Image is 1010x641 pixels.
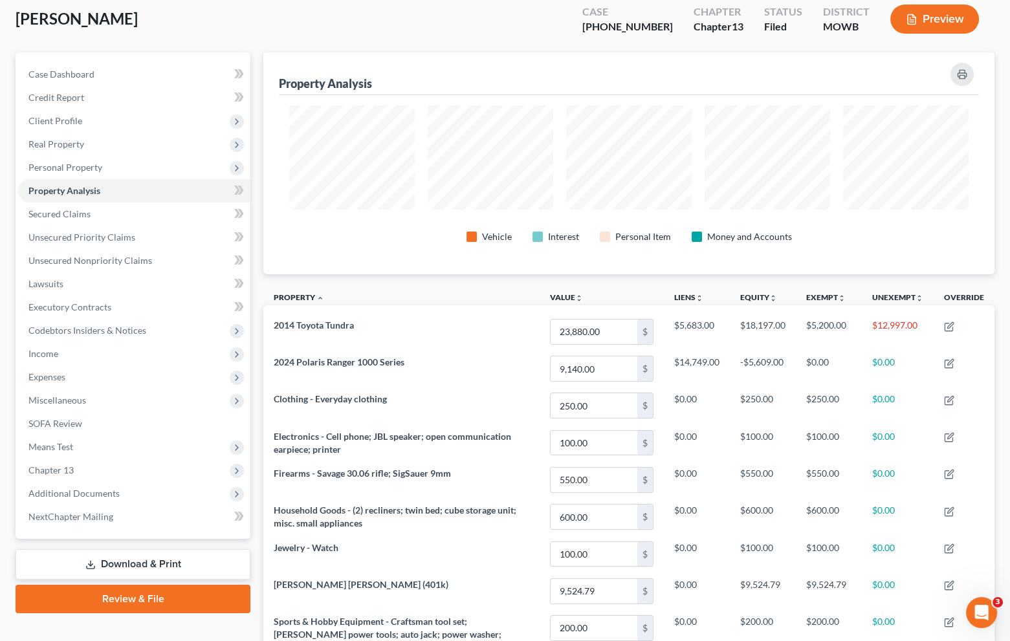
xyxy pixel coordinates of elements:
span: Miscellaneous [28,395,86,406]
a: Exemptunfold_more [806,292,846,302]
input: 0.00 [551,356,637,381]
td: $0.00 [862,499,934,536]
th: Override [934,285,994,314]
span: 3 [993,597,1003,607]
td: $5,200.00 [796,313,862,350]
span: Codebtors Insiders & Notices [28,325,146,336]
td: $5,683.00 [664,313,730,350]
a: Unsecured Nonpriority Claims [18,249,250,272]
span: Real Property [28,138,84,149]
a: Unexemptunfold_more [872,292,923,302]
div: $ [637,505,653,529]
td: $550.00 [730,461,796,498]
td: $250.00 [730,387,796,424]
button: Preview [890,5,979,34]
input: 0.00 [551,320,637,344]
div: Interest [548,230,579,243]
a: Secured Claims [18,202,250,226]
input: 0.00 [551,505,637,529]
td: $0.00 [862,424,934,461]
div: [PHONE_NUMBER] [582,19,673,34]
td: $12,997.00 [862,313,934,350]
a: Review & File [16,585,250,613]
span: Unsecured Nonpriority Claims [28,255,152,266]
input: 0.00 [551,542,637,567]
i: unfold_more [769,294,777,302]
td: $600.00 [796,499,862,536]
td: $14,749.00 [664,351,730,387]
td: $0.00 [664,536,730,572]
a: Credit Report [18,86,250,109]
div: Money and Accounts [707,230,792,243]
div: Vehicle [482,230,512,243]
span: Case Dashboard [28,69,94,80]
a: Property expand_less [274,292,324,302]
td: $100.00 [796,424,862,461]
input: 0.00 [551,431,637,455]
a: Lawsuits [18,272,250,296]
span: Jewelry - Watch [274,542,338,553]
i: unfold_more [696,294,703,302]
span: Firearms - Savage 30.06 rifle; SigSauer 9mm [274,468,451,479]
span: Clothing - Everyday clothing [274,393,387,404]
span: 2014 Toyota Tundra [274,320,354,331]
a: Property Analysis [18,179,250,202]
span: NextChapter Mailing [28,511,113,522]
div: MOWB [823,19,870,34]
td: $600.00 [730,499,796,536]
a: Executory Contracts [18,296,250,319]
i: expand_less [316,294,324,302]
td: $0.00 [862,387,934,424]
iframe: Intercom live chat [966,597,997,628]
a: Case Dashboard [18,63,250,86]
span: Income [28,348,58,359]
a: Equityunfold_more [740,292,777,302]
div: Property Analysis [279,76,372,91]
td: $9,524.79 [730,572,796,609]
div: $ [637,579,653,603]
span: Chapter 13 [28,464,74,475]
td: $0.00 [862,461,934,498]
span: Credit Report [28,92,84,103]
div: District [823,5,870,19]
a: NextChapter Mailing [18,505,250,528]
span: Lawsuits [28,278,63,289]
div: $ [637,320,653,344]
span: Personal Property [28,162,102,173]
td: $0.00 [664,572,730,609]
i: unfold_more [575,294,583,302]
input: 0.00 [551,579,637,603]
span: 2024 Polaris Ranger 1000 Series [274,356,404,367]
span: Household Goods - (2) recliners; twin bed; cube storage unit; misc. small appliances [274,505,516,528]
td: $9,524.79 [796,572,862,609]
div: $ [637,468,653,492]
span: [PERSON_NAME] [PERSON_NAME] (401k) [274,579,448,590]
input: 0.00 [551,616,637,640]
td: $18,197.00 [730,313,796,350]
div: Chapter [694,5,743,19]
div: Personal Item [615,230,671,243]
td: $0.00 [862,536,934,572]
div: $ [637,542,653,567]
div: $ [637,431,653,455]
span: Electronics - Cell phone; JBL speaker; open communication earpiece; printer [274,431,511,455]
div: $ [637,393,653,418]
span: 13 [732,20,743,32]
span: Unsecured Priority Claims [28,232,135,243]
a: Valueunfold_more [550,292,583,302]
td: $100.00 [730,536,796,572]
a: Download & Print [16,549,250,580]
td: $100.00 [730,424,796,461]
span: [PERSON_NAME] [16,9,138,28]
a: Liensunfold_more [674,292,703,302]
td: $550.00 [796,461,862,498]
div: $ [637,356,653,381]
div: Filed [764,19,802,34]
td: $100.00 [796,536,862,572]
span: Property Analysis [28,185,100,196]
div: Case [582,5,673,19]
div: Status [764,5,802,19]
td: $0.00 [664,387,730,424]
span: Client Profile [28,115,82,126]
td: $0.00 [862,572,934,609]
